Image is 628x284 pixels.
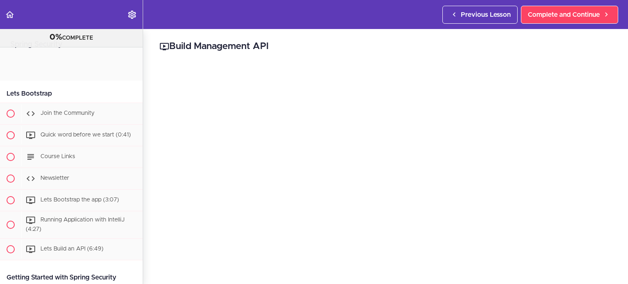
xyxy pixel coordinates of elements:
[40,132,131,138] span: Quick word before we start (0:41)
[26,217,125,232] span: Running Application with IntelliJ (4:27)
[5,10,15,20] svg: Back to course curriculum
[159,40,612,54] h2: Build Management API
[40,197,119,203] span: Lets Bootstrap the app (3:07)
[442,6,518,24] a: Previous Lesson
[461,10,511,20] span: Previous Lesson
[40,110,94,116] span: Join the Community
[40,246,103,252] span: Lets Build an API (6:49)
[521,6,618,24] a: Complete and Continue
[127,10,137,20] svg: Settings Menu
[40,154,75,159] span: Course Links
[528,10,600,20] span: Complete and Continue
[40,175,69,181] span: Newsletter
[10,32,132,43] div: COMPLETE
[49,33,62,41] span: 0%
